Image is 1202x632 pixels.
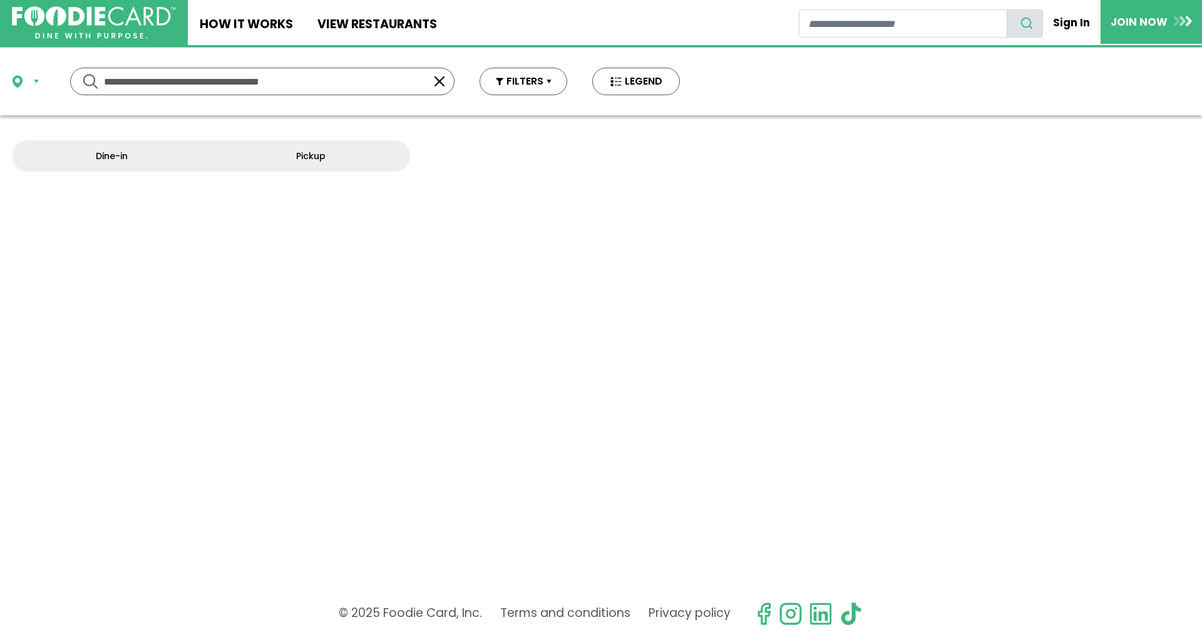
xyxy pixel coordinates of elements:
button: search [1007,9,1043,38]
a: Dine-in [13,140,212,172]
button: LEGEND [592,68,680,95]
a: Terms and conditions [500,602,630,626]
img: linkedin.svg [809,602,833,626]
svg: check us out on facebook [752,602,776,626]
a: Sign In [1043,9,1101,36]
img: tiktok.svg [839,602,863,626]
img: FoodieCard; Eat, Drink, Save, Donate [12,6,176,39]
a: Pickup [212,140,411,172]
input: restaurant search [799,9,1007,38]
p: © 2025 Foodie Card, Inc. [339,602,482,626]
a: Privacy policy [649,602,731,626]
button: FILTERS [480,68,567,95]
